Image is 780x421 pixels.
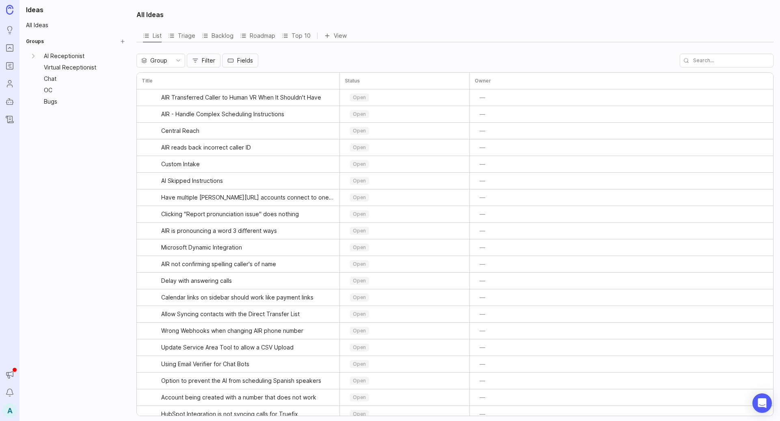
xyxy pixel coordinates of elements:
[161,327,335,335] span: Wrong Webhooks when changing AIR phone number
[353,178,366,184] p: open
[475,92,490,103] button: —
[2,41,17,55] a: Portal
[222,54,258,67] button: Fields
[353,378,366,384] p: open
[136,10,164,20] h2: All Ideas
[475,358,490,370] button: —
[752,393,772,413] div: Open Intercom Messenger
[345,291,465,304] div: toggle menu
[41,50,117,62] a: AI Receptionist
[345,258,465,271] div: toggle menu
[161,89,335,106] a: AIR Transferred Caller to Human VR When It Shouldn't Have
[480,293,485,302] span: —
[475,308,490,320] button: —
[345,191,465,204] div: toggle menu
[161,93,335,102] span: AIR Transferred Caller to Human VR When It Shouldn't Have
[161,143,335,152] span: AIR reads back incorrect caller ID
[23,5,128,15] h1: Ideas
[475,242,490,253] button: —
[41,62,117,73] a: Virtual Receptionist
[480,210,485,218] span: —
[475,375,490,386] button: —
[2,59,17,73] a: Roadmaps
[353,144,366,151] p: open
[136,54,185,67] div: toggle menu
[161,393,335,401] span: Account being created with a number that does not work
[480,277,485,285] span: —
[480,243,485,252] span: —
[480,260,485,268] span: —
[161,106,335,122] a: AIR - Handle Complex Scheduling Instructions
[345,174,465,187] div: toggle menu
[187,54,220,67] button: Filter
[345,108,465,121] div: toggle menu
[202,29,233,42] a: Backlog
[41,85,117,96] a: OC
[161,110,335,118] span: AIR - Handle Complex Scheduling Instructions
[161,210,335,218] span: Clicking "Report pronunciation issue" does nothing
[161,389,335,406] a: Account being created with a number that does not work
[345,141,465,154] div: toggle menu
[475,125,490,137] button: —
[480,227,485,235] span: —
[480,377,485,385] span: —
[480,143,485,152] span: —
[475,158,490,170] button: —
[353,344,366,351] p: open
[161,139,335,156] a: AIR reads back incorrect caller ID
[345,408,465,421] div: toggle menu
[202,56,215,65] span: Filter
[345,274,465,287] div: toggle menu
[680,54,774,67] input: Search...
[161,227,335,235] span: AIR is pronouncing a word 3 different ways
[480,93,485,102] span: —
[161,360,335,368] span: Using Email Verifier for Chat Bots
[240,29,275,42] a: Roadmap
[475,258,490,270] button: —
[480,410,485,418] span: —
[345,158,465,171] div: toggle menu
[2,94,17,109] a: Autopilot
[345,78,360,84] h3: Status
[142,78,153,84] h3: Title
[150,56,167,65] span: Group
[161,289,335,306] a: Calendar links on sidebar should work like payment links
[475,292,490,303] button: —
[345,124,465,137] div: toggle menu
[353,128,366,134] p: open
[353,211,366,217] p: open
[161,373,335,389] a: Option to prevent the AI from scheduling Spanish speakers
[353,278,366,284] p: open
[475,325,490,336] button: —
[345,391,465,404] div: toggle menu
[480,110,485,118] span: —
[480,327,485,335] span: —
[475,109,490,120] button: —
[480,127,485,135] span: —
[475,275,490,286] button: —
[41,73,117,85] a: Chat
[353,244,366,251] p: open
[161,377,335,385] span: Option to prevent the AI from scheduling Spanish speakers
[161,243,335,252] span: Microsoft Dynamic Integration
[480,177,485,185] span: —
[161,177,335,185] span: AI Skipped Instructions
[172,57,185,64] svg: toggle icon
[353,411,366,417] p: open
[161,339,335,356] a: Update Service Area Tool to allow a CSV Upload
[2,76,17,91] a: Users
[6,5,13,14] img: Canny Home
[353,111,366,117] p: open
[41,96,117,107] a: Bugs
[345,358,465,371] div: toggle menu
[345,341,465,354] div: toggle menu
[282,29,311,42] a: Top 10
[117,36,128,47] button: Create Group
[353,311,366,317] p: open
[475,392,490,403] button: —
[2,112,17,127] a: Changelog
[353,161,366,167] p: open
[475,342,490,353] button: —
[2,403,17,418] button: A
